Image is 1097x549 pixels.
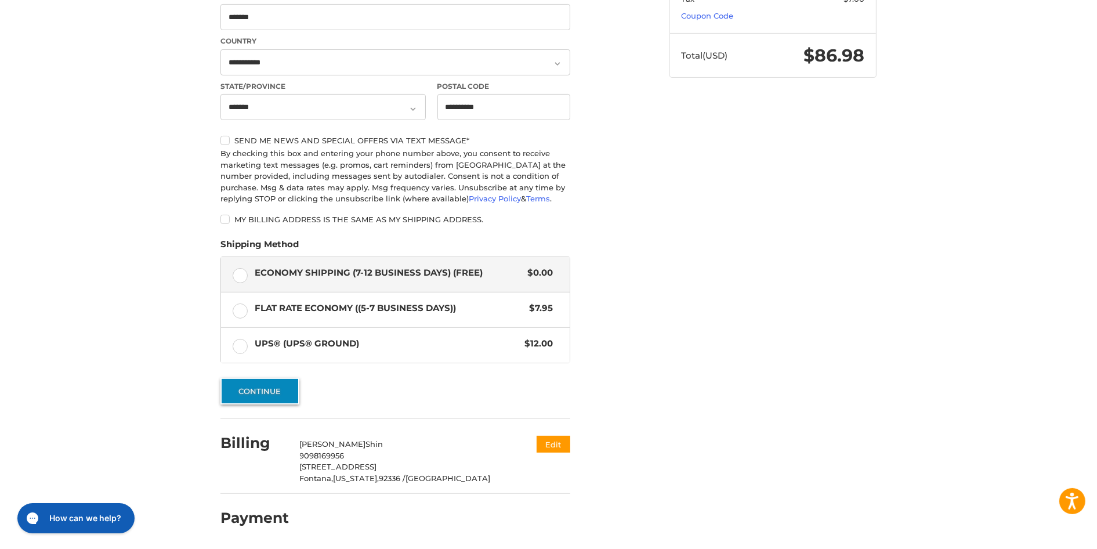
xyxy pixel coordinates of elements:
span: $86.98 [804,45,865,66]
iframe: Gorgias live chat messenger [12,499,137,537]
label: Postal Code [437,81,571,92]
span: 9098169956 [300,451,345,460]
span: Shin [366,439,383,449]
span: 92336 / [379,474,406,483]
h2: Payment [220,509,289,527]
button: Continue [220,378,299,404]
span: UPS® (UPS® Ground) [255,337,519,351]
a: Terms [526,194,550,203]
button: Edit [537,436,570,453]
label: Send me news and special offers via text message* [220,136,570,145]
span: $0.00 [522,266,553,280]
span: [PERSON_NAME] [300,439,366,449]
label: Country [220,36,570,46]
a: Privacy Policy [469,194,521,203]
span: $7.95 [523,302,553,315]
span: [GEOGRAPHIC_DATA] [406,474,491,483]
span: [US_STATE], [334,474,379,483]
span: [STREET_ADDRESS] [300,462,377,471]
label: My billing address is the same as my shipping address. [220,215,570,224]
span: $12.00 [519,337,553,351]
legend: Shipping Method [220,238,299,257]
span: Total (USD) [682,50,728,61]
span: Economy Shipping (7-12 Business Days) (Free) [255,266,522,280]
div: By checking this box and entering your phone number above, you consent to receive marketing text ... [220,148,570,205]
h2: Billing [220,434,288,452]
a: Coupon Code [682,11,734,20]
span: Fontana, [300,474,334,483]
span: Flat Rate Economy ((5-7 Business Days)) [255,302,524,315]
label: State/Province [220,81,426,92]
